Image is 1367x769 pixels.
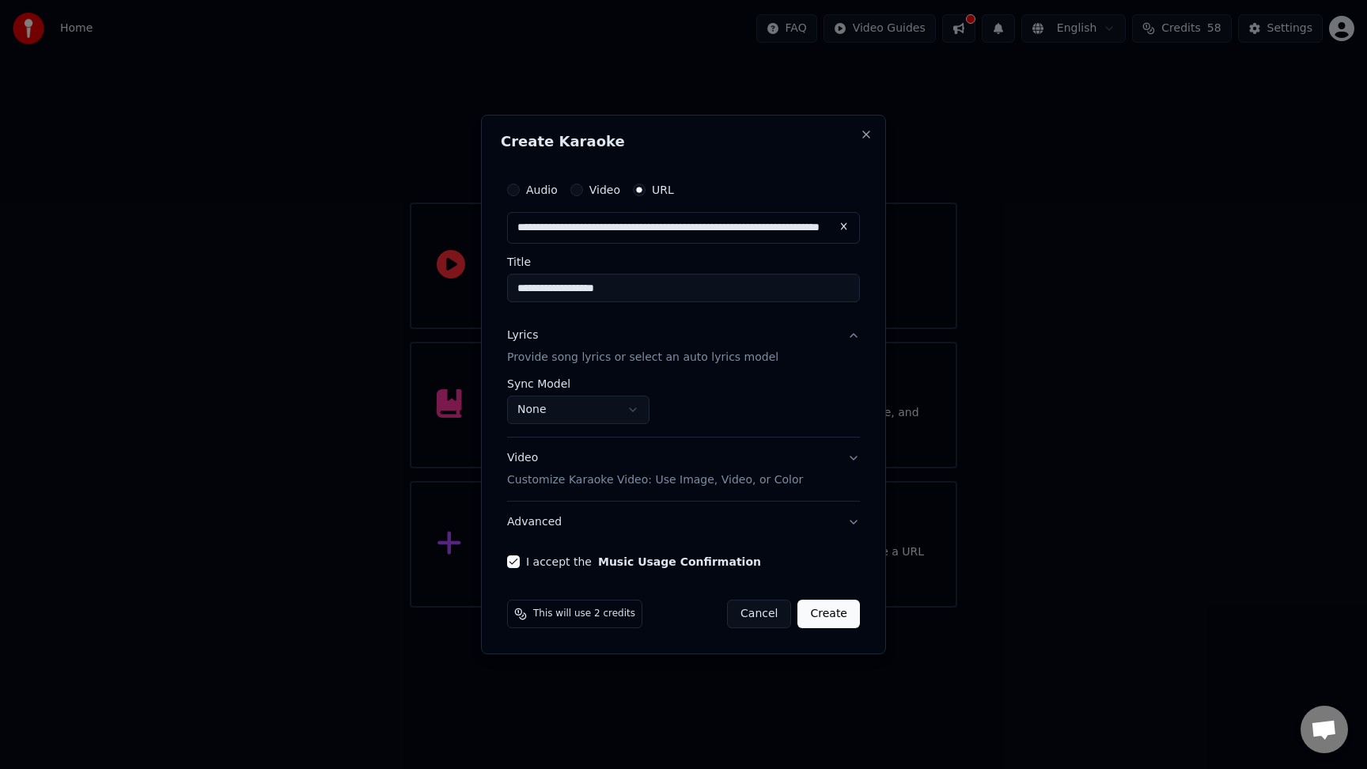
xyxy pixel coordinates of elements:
button: I accept the [598,556,761,567]
button: Cancel [727,600,791,628]
label: Video [589,184,620,195]
p: Customize Karaoke Video: Use Image, Video, or Color [507,472,803,488]
div: LyricsProvide song lyrics or select an auto lyrics model [507,378,860,437]
p: Provide song lyrics or select an auto lyrics model [507,350,778,366]
label: Title [507,256,860,267]
h2: Create Karaoke [501,134,866,149]
button: VideoCustomize Karaoke Video: Use Image, Video, or Color [507,438,860,501]
div: Video [507,450,803,488]
button: LyricsProvide song lyrics or select an auto lyrics model [507,315,860,378]
button: Advanced [507,502,860,543]
label: Audio [526,184,558,195]
div: Lyrics [507,328,538,343]
span: This will use 2 credits [533,608,635,620]
label: I accept the [526,556,761,567]
button: Create [797,600,860,628]
label: URL [652,184,674,195]
label: Sync Model [507,378,649,389]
